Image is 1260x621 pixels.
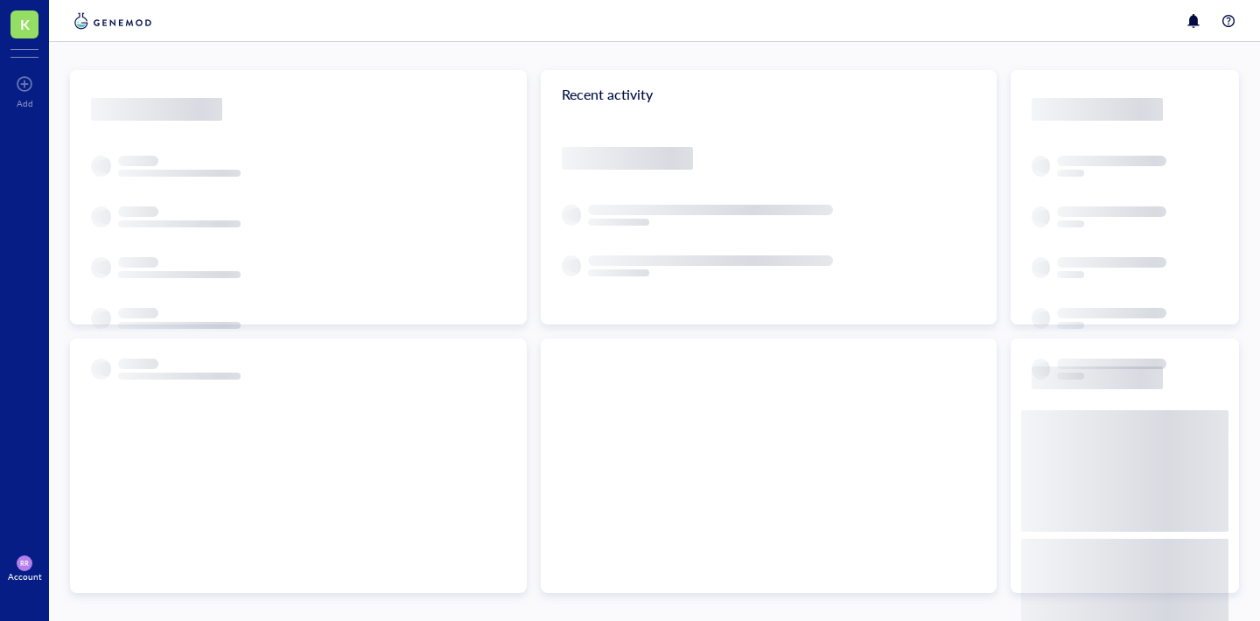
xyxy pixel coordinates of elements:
span: RR [20,559,28,567]
div: Account [8,571,42,582]
span: K [20,13,30,35]
img: genemod-logo [70,10,156,31]
div: Recent activity [541,70,997,119]
div: Add [17,98,33,108]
